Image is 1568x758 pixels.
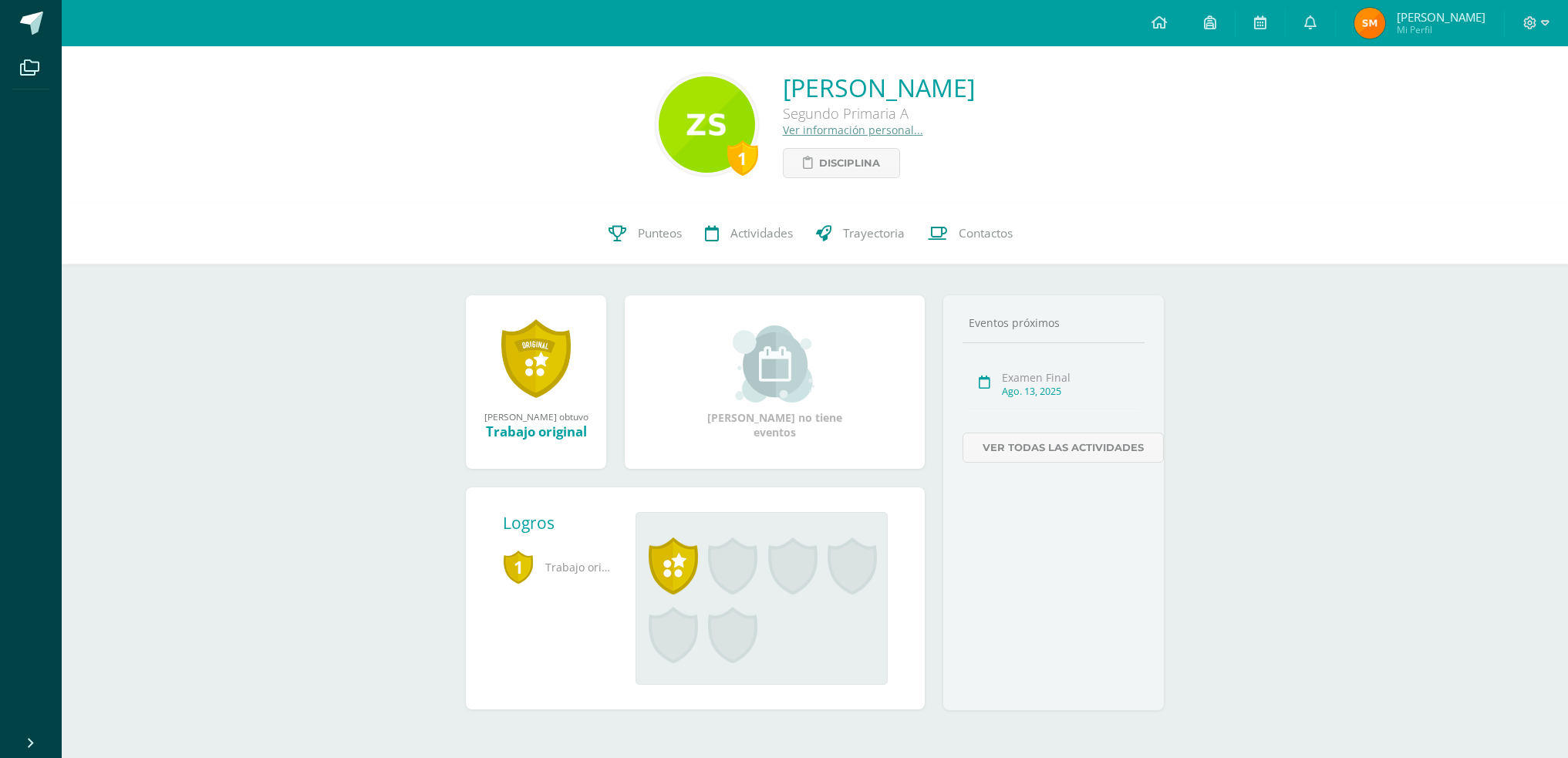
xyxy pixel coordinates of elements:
div: Segundo Primaria A [783,104,975,123]
div: Examen Final [1002,370,1140,385]
span: Trayectoria [843,225,905,241]
span: Trabajo original [503,546,611,588]
div: Ago. 13, 2025 [1002,385,1140,398]
div: [PERSON_NAME] no tiene eventos [698,325,852,440]
a: Disciplina [783,148,900,178]
div: [PERSON_NAME] obtuvo [481,410,591,423]
span: Punteos [638,225,682,241]
a: Trayectoria [804,203,916,264]
div: Trabajo original [481,423,591,440]
span: [PERSON_NAME] [1397,9,1485,25]
span: 1 [503,549,534,585]
div: 1 [727,140,758,176]
img: 18d9d8132e0850dce1361cb8d915ee94.png [1354,8,1385,39]
a: Actividades [693,203,804,264]
span: Mi Perfil [1397,23,1485,36]
a: Contactos [916,203,1024,264]
span: Actividades [730,225,793,241]
a: Punteos [597,203,693,264]
img: event_small.png [733,325,817,403]
div: Eventos próximos [963,315,1145,330]
a: [PERSON_NAME] [783,71,975,104]
img: e13bf22c75c95e776bcf84fc2b631ff4.png [659,76,755,173]
span: Contactos [959,225,1013,241]
a: Ver todas las actividades [963,433,1164,463]
a: Ver información personal... [783,123,923,137]
span: Disciplina [819,149,880,177]
div: Logros [503,512,623,534]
